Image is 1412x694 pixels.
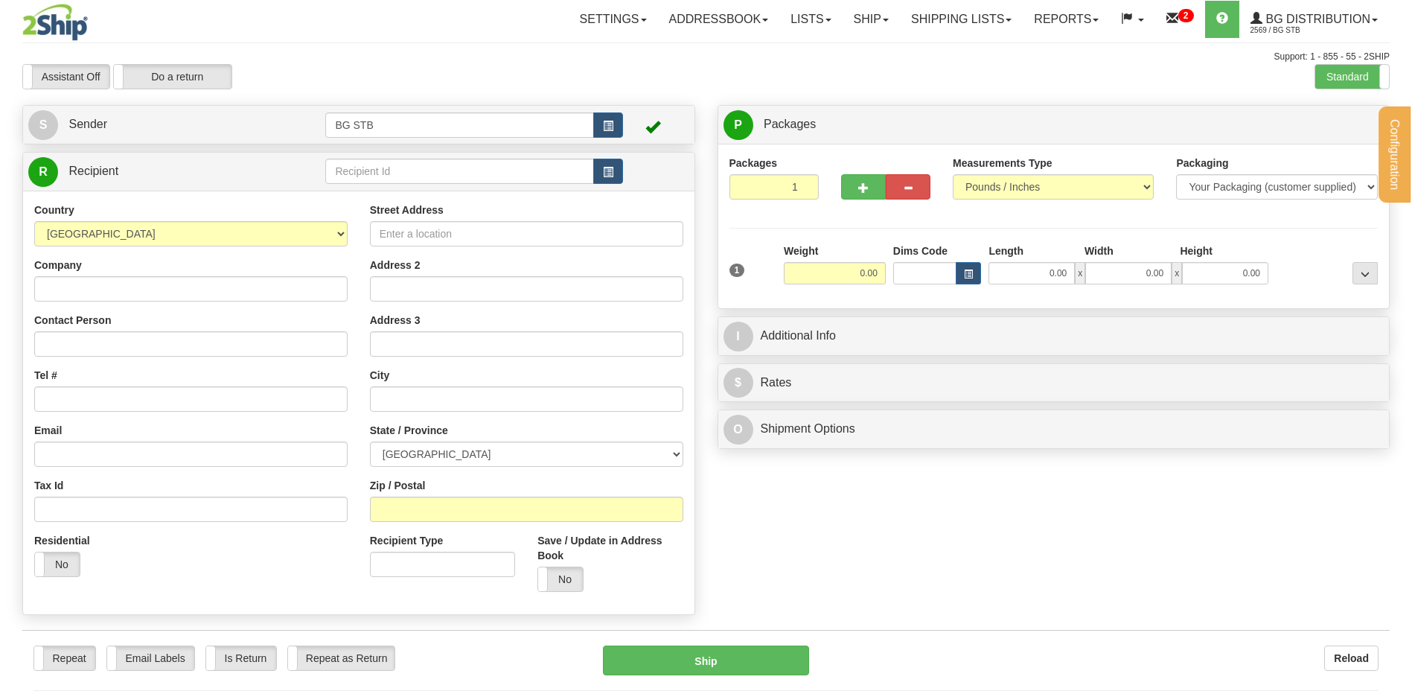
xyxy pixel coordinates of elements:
[893,243,948,258] label: Dims Code
[34,203,74,217] label: Country
[1178,9,1194,22] sup: 2
[723,109,1384,140] a: P Packages
[34,258,82,273] label: Company
[34,423,62,438] label: Email
[1324,646,1379,671] button: Reload
[370,478,426,493] label: Zip / Postal
[34,478,63,493] label: Tax Id
[658,1,780,38] a: Addressbook
[23,65,109,89] label: Assistant Off
[723,368,753,398] span: $
[1250,23,1362,38] span: 2569 / BG STB
[723,322,753,351] span: I
[28,156,293,187] a: R Recipient
[1379,106,1411,203] button: Configuration
[784,243,818,258] label: Weight
[370,313,421,328] label: Address 3
[1262,13,1370,25] span: BG Distribution
[723,321,1384,351] a: IAdditional Info
[35,553,80,576] label: No
[28,109,325,140] a: S Sender
[22,4,88,41] img: logo2569.jpg
[1172,262,1182,284] span: x
[723,415,753,445] span: O
[206,646,276,670] label: Is Return
[114,65,231,89] label: Do a return
[1084,243,1114,258] label: Width
[68,165,118,177] span: Recipient
[370,221,683,246] input: Enter a location
[603,646,808,675] button: Ship
[370,258,421,273] label: Address 2
[723,110,753,140] span: P
[1180,243,1213,258] label: Height
[538,567,583,591] label: No
[729,156,778,171] label: Packages
[537,533,683,563] label: Save / Update in Address Book
[288,646,394,670] label: Repeat as Return
[28,110,58,140] span: S
[1023,1,1110,38] a: Reports
[34,533,90,548] label: Residential
[764,118,816,130] span: Packages
[370,368,389,383] label: City
[34,313,111,328] label: Contact Person
[68,118,107,130] span: Sender
[729,264,745,277] span: 1
[325,112,593,138] input: Sender Id
[569,1,658,38] a: Settings
[779,1,842,38] a: Lists
[1334,652,1369,664] b: Reload
[370,203,444,217] label: Street Address
[953,156,1052,171] label: Measurements Type
[34,368,57,383] label: Tel #
[370,533,444,548] label: Recipient Type
[325,159,593,184] input: Recipient Id
[1315,65,1389,89] label: Standard
[28,157,58,187] span: R
[1352,262,1378,284] div: ...
[1075,262,1085,284] span: x
[107,646,194,670] label: Email Labels
[988,243,1023,258] label: Length
[843,1,900,38] a: Ship
[1176,156,1228,171] label: Packaging
[34,646,95,670] label: Repeat
[1155,1,1205,38] a: 2
[370,423,448,438] label: State / Province
[1378,271,1411,423] iframe: chat widget
[1239,1,1389,38] a: BG Distribution 2569 / BG STB
[900,1,1023,38] a: Shipping lists
[723,414,1384,445] a: OShipment Options
[22,51,1390,63] div: Support: 1 - 855 - 55 - 2SHIP
[723,368,1384,398] a: $Rates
